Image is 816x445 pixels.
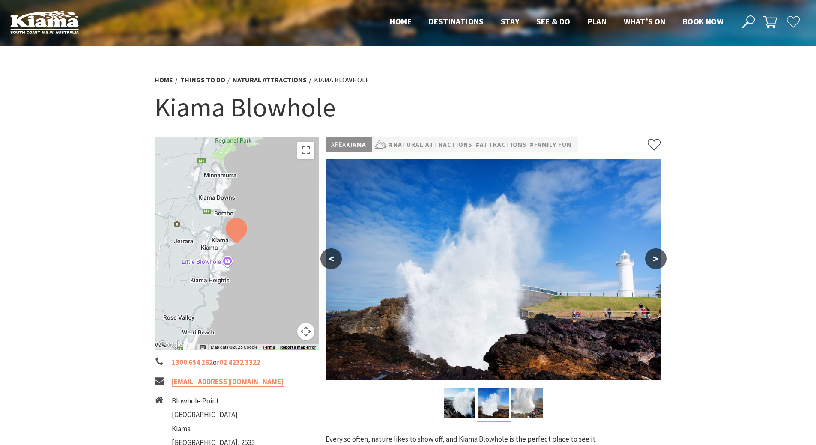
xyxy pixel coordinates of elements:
span: Stay [501,16,520,27]
p: Kiama [326,137,372,152]
button: Toggle fullscreen view [297,142,314,159]
a: [EMAIL_ADDRESS][DOMAIN_NAME] [172,377,284,387]
li: Blowhole Point [172,395,255,407]
img: Close up of the Kiama Blowhole [444,388,475,418]
li: or [155,357,319,368]
h1: Kiama Blowhole [155,90,662,125]
button: Keyboard shortcuts [200,344,206,350]
span: What’s On [624,16,666,27]
a: Open this area in Google Maps (opens a new window) [157,339,185,350]
a: 02 4232 3322 [219,358,260,367]
img: Kiama Blowhole [326,159,661,380]
span: Book now [683,16,723,27]
button: > [645,248,667,269]
a: Natural Attractions [233,75,307,84]
li: Kiama [172,423,255,435]
button: < [320,248,342,269]
span: Destinations [429,16,484,27]
img: Google [157,339,185,350]
li: [GEOGRAPHIC_DATA] [172,409,255,421]
a: Terms (opens in new tab) [263,345,275,350]
img: Kiama Blowhole [511,388,543,418]
span: Home [390,16,412,27]
span: Area [331,140,346,149]
a: Things To Do [180,75,225,84]
span: Map data ©2025 Google [211,345,257,349]
span: Plan [588,16,607,27]
a: Report a map error [280,345,316,350]
span: See & Do [536,16,570,27]
button: Map camera controls [297,323,314,340]
img: Kiama Blowhole [478,388,509,418]
p: Every so often, nature likes to show off, and Kiama Blowhole is the perfect place to see it. [326,433,661,445]
a: Home [155,75,173,84]
a: 1300 654 262 [172,358,213,367]
a: #Attractions [475,140,527,150]
img: Kiama Logo [10,10,79,34]
nav: Main Menu [381,15,732,29]
a: #Family Fun [530,140,571,150]
li: Kiama Blowhole [314,75,369,86]
a: #Natural Attractions [389,140,472,150]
